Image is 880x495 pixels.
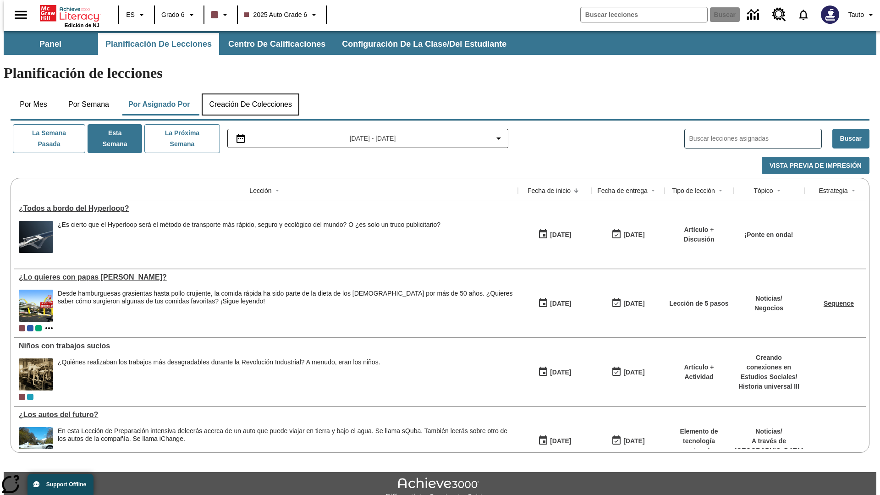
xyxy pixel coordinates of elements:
div: ¿Los autos del futuro? [19,411,513,419]
input: Buscar lecciones asignadas [689,132,821,145]
div: [DATE] [623,435,644,447]
button: La próxima semana [144,124,220,153]
h1: Planificación de lecciones [4,65,876,82]
img: Representación artística del vehículo Hyperloop TT entrando en un túnel [19,221,53,253]
a: Portada [40,4,99,22]
div: Tópico [753,186,773,195]
a: Niños con trabajos sucios, Lecciones [19,342,513,350]
p: Noticias / [735,427,803,436]
button: 07/21/25: Primer día en que estuvo disponible la lección [535,226,574,243]
testabrev: leerás acerca de un auto que puede viajar en tierra y bajo el agua. Se llama sQuba. También leerá... [58,427,507,442]
div: En esta Lección de Preparación intensiva de leerás acerca de un auto que puede viajar en tierra y... [58,427,513,459]
button: Esta semana [88,124,142,153]
p: Historia universal III [738,382,800,391]
a: ¿Los autos del futuro? , Lecciones [19,411,513,419]
span: Tauto [848,10,864,20]
button: Clase: 2025 Auto Grade 6, Selecciona una clase [241,6,324,23]
div: Portada [40,3,99,28]
button: 07/11/25: Primer día en que estuvo disponible la lección [535,363,574,381]
p: Creando conexiones en Estudios Sociales / [738,353,800,382]
div: [DATE] [550,435,571,447]
button: Centro de calificaciones [221,33,333,55]
button: 07/01/25: Primer día en que estuvo disponible la lección [535,432,574,450]
button: Configuración de la clase/del estudiante [335,33,514,55]
div: Fecha de entrega [597,186,648,195]
div: Desde hamburguesas grasientas hasta pollo crujiente, la comida rápida ha sido parte de la dieta d... [58,290,513,305]
input: Buscar campo [581,7,707,22]
a: Centro de recursos, Se abrirá en una pestaña nueva. [767,2,792,27]
button: Lenguaje: ES, Selecciona un idioma [122,6,151,23]
p: Elemento de tecnología mejorada [669,427,729,456]
button: Sort [848,185,859,196]
button: 08/01/26: Último día en que podrá accederse la lección [608,432,648,450]
a: Sequence [824,300,854,307]
span: Support Offline [46,481,86,488]
img: foto en blanco y negro de dos niños parados sobre una pieza de maquinaria pesada [19,358,53,390]
span: ES [126,10,135,20]
a: ¿Lo quieres con papas fritas?, Lecciones [19,273,513,281]
p: ¡Ponte en onda! [745,230,793,240]
button: Buscar [832,129,869,148]
span: [DATE] - [DATE] [350,134,396,143]
a: Notificaciones [792,3,815,27]
div: [DATE] [550,367,571,378]
span: Centro de calificaciones [228,39,325,49]
button: La semana pasada [13,124,85,153]
img: Avatar [821,5,839,24]
span: Configuración de la clase/del estudiante [342,39,506,49]
span: Grado 6 [161,10,185,20]
div: ¿Es cierto que el Hyperloop será el método de transporte más rápido, seguro y ecológico del mundo... [58,221,440,253]
div: [DATE] [623,229,644,241]
button: Por mes [11,93,56,115]
button: Vista previa de impresión [762,157,869,175]
button: Support Offline [27,474,93,495]
button: Sort [773,185,784,196]
div: Tipo de lección [672,186,715,195]
button: Panel [5,33,96,55]
div: [DATE] [550,229,571,241]
button: 11/30/25: Último día en que podrá accederse la lección [608,363,648,381]
button: Sort [571,185,582,196]
div: Clase actual [19,394,25,400]
div: [DATE] [623,298,644,309]
button: Abrir el menú lateral [7,1,34,28]
span: 2025 Auto Grade 6 [244,10,308,20]
button: Perfil/Configuración [845,6,880,23]
p: Noticias / [754,294,783,303]
svg: Collapse Date Range Filter [493,133,504,144]
div: En esta Lección de Preparación intensiva de [58,427,513,443]
div: Clase actual [19,325,25,331]
span: OL 2025 Auto Grade 7 [27,325,33,331]
div: Desde hamburguesas grasientas hasta pollo crujiente, la comida rápida ha sido parte de la dieta d... [58,290,513,322]
button: Mostrar más clases [44,323,55,334]
button: Seleccione el intervalo de fechas opción del menú [231,133,505,144]
p: A través de [GEOGRAPHIC_DATA] [735,436,803,456]
div: 2025 Auto Grade 4 [35,325,42,331]
div: Subbarra de navegación [4,31,876,55]
button: El color de la clase es café oscuro. Cambiar el color de la clase. [207,6,234,23]
p: Artículo + Discusión [669,225,729,244]
img: Un automóvil de alta tecnología flotando en el agua. [19,427,53,459]
span: Edición de NJ [65,22,99,28]
div: Fecha de inicio [528,186,571,195]
a: ¿Todos a bordo del Hyperloop?, Lecciones [19,204,513,213]
button: Por semana [61,93,116,115]
div: ¿Todos a bordo del Hyperloop? [19,204,513,213]
span: ¿Quiénes realizaban los trabajos más desagradables durante la Revolución Industrial? A menudo, er... [58,358,380,390]
div: ¿Lo quieres con papas fritas? [19,273,513,281]
p: Lección de 5 pasos [669,299,728,308]
div: Subbarra de navegación [4,33,515,55]
div: [DATE] [550,298,571,309]
div: Niños con trabajos sucios [19,342,513,350]
div: ¿Es cierto que el Hyperloop será el método de transporte más rápido, seguro y ecológico del mundo... [58,221,440,229]
div: Lección [249,186,271,195]
button: Sort [648,185,659,196]
button: Sort [272,185,283,196]
p: Negocios [754,303,783,313]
